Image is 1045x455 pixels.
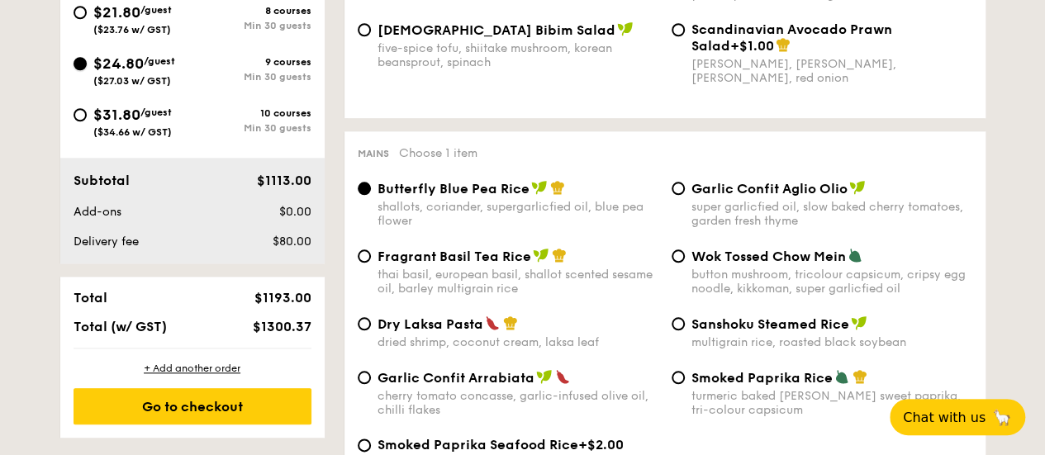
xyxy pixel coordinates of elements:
span: ($27.03 w/ GST) [93,75,171,87]
span: Total [74,290,107,306]
span: $1193.00 [254,290,311,306]
span: ($23.76 w/ GST) [93,24,171,36]
span: [DEMOGRAPHIC_DATA] Bibim Salad [378,22,615,38]
img: icon-vegetarian.fe4039eb.svg [834,369,849,384]
span: Scandinavian Avocado Prawn Salad [691,21,892,54]
div: multigrain rice, roasted black soybean [691,335,972,349]
span: $1300.37 [252,319,311,334]
img: icon-chef-hat.a58ddaea.svg [853,369,867,384]
img: icon-spicy.37a8142b.svg [485,315,500,330]
button: Chat with us🦙 [890,399,1025,435]
span: Garlic Confit Arrabiata [378,370,534,386]
input: Wok Tossed Chow Meinbutton mushroom, tricolour capsicum, cripsy egg noodle, kikkoman, super garli... [672,249,685,263]
div: + Add another order [74,362,311,375]
div: Min 30 guests [192,71,311,83]
img: icon-chef-hat.a58ddaea.svg [550,180,565,195]
img: icon-vegetarian.fe4039eb.svg [848,248,862,263]
div: 9 courses [192,56,311,68]
span: Subtotal [74,173,130,188]
span: +$2.00 [578,437,624,453]
img: icon-vegan.f8ff3823.svg [851,315,867,330]
span: Garlic Confit Aglio Olio [691,181,848,197]
span: Dry Laksa Pasta [378,316,483,332]
div: Go to checkout [74,388,311,424]
div: [PERSON_NAME], [PERSON_NAME], [PERSON_NAME], red onion [691,57,972,85]
img: icon-vegan.f8ff3823.svg [533,248,549,263]
span: /guest [144,55,175,67]
img: icon-chef-hat.a58ddaea.svg [776,37,791,52]
span: Butterfly Blue Pea Rice [378,181,530,197]
div: button mushroom, tricolour capsicum, cripsy egg noodle, kikkoman, super garlicfied oil [691,268,972,296]
span: $1113.00 [256,173,311,188]
span: $24.80 [93,55,144,73]
img: icon-vegan.f8ff3823.svg [531,180,548,195]
input: Fragrant Basil Tea Ricethai basil, european basil, shallot scented sesame oil, barley multigrain ... [358,249,371,263]
span: Delivery fee [74,235,139,249]
img: icon-spicy.37a8142b.svg [555,369,570,384]
input: [DEMOGRAPHIC_DATA] Bibim Saladfive-spice tofu, shiitake mushroom, korean beansprout, spinach [358,23,371,36]
input: Garlic Confit Aglio Oliosuper garlicfied oil, slow baked cherry tomatoes, garden fresh thyme [672,182,685,195]
span: Add-ons [74,205,121,219]
div: Min 30 guests [192,122,311,134]
div: thai basil, european basil, shallot scented sesame oil, barley multigrain rice [378,268,658,296]
input: Sanshoku Steamed Ricemultigrain rice, roasted black soybean [672,317,685,330]
div: Min 30 guests [192,20,311,31]
span: Mains [358,148,389,159]
div: cherry tomato concasse, garlic-infused olive oil, chilli flakes [378,389,658,417]
span: Choose 1 item [399,146,477,160]
span: ($34.66 w/ GST) [93,126,172,138]
span: Wok Tossed Chow Mein [691,249,846,264]
div: shallots, coriander, supergarlicfied oil, blue pea flower [378,200,658,228]
span: /guest [140,107,172,118]
span: $80.00 [272,235,311,249]
div: dried shrimp, coconut cream, laksa leaf [378,335,658,349]
input: $31.80/guest($34.66 w/ GST)10 coursesMin 30 guests [74,108,87,121]
span: $21.80 [93,3,140,21]
img: icon-chef-hat.a58ddaea.svg [552,248,567,263]
span: $0.00 [278,205,311,219]
div: 8 courses [192,5,311,17]
img: icon-vegan.f8ff3823.svg [849,180,866,195]
span: 🦙 [992,408,1012,427]
img: icon-vegan.f8ff3823.svg [617,21,634,36]
input: $24.80/guest($27.03 w/ GST)9 coursesMin 30 guests [74,57,87,70]
input: Smoked Paprika Seafood Rice+$2.00smoky sweet paprika, green-lipped mussel, flower squid, baby prawn [358,438,371,452]
div: 10 courses [192,107,311,119]
div: five-spice tofu, shiitake mushroom, korean beansprout, spinach [378,41,658,69]
span: Sanshoku Steamed Rice [691,316,849,332]
span: Total (w/ GST) [74,319,167,334]
span: /guest [140,4,172,16]
input: Dry Laksa Pastadried shrimp, coconut cream, laksa leaf [358,317,371,330]
input: $21.80/guest($23.76 w/ GST)8 coursesMin 30 guests [74,6,87,19]
span: $31.80 [93,106,140,124]
img: icon-chef-hat.a58ddaea.svg [503,315,518,330]
input: Smoked Paprika Riceturmeric baked [PERSON_NAME] sweet paprika, tri-colour capsicum [672,371,685,384]
input: Butterfly Blue Pea Riceshallots, coriander, supergarlicfied oil, blue pea flower [358,182,371,195]
span: Smoked Paprika Seafood Rice [378,437,578,453]
span: Chat with us [903,410,986,425]
input: Garlic Confit Arrabiatacherry tomato concasse, garlic-infused olive oil, chilli flakes [358,371,371,384]
input: Scandinavian Avocado Prawn Salad+$1.00[PERSON_NAME], [PERSON_NAME], [PERSON_NAME], red onion [672,23,685,36]
img: icon-vegan.f8ff3823.svg [536,369,553,384]
div: turmeric baked [PERSON_NAME] sweet paprika, tri-colour capsicum [691,389,972,417]
span: Smoked Paprika Rice [691,370,833,386]
div: super garlicfied oil, slow baked cherry tomatoes, garden fresh thyme [691,200,972,228]
span: +$1.00 [730,38,774,54]
span: Fragrant Basil Tea Rice [378,249,531,264]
